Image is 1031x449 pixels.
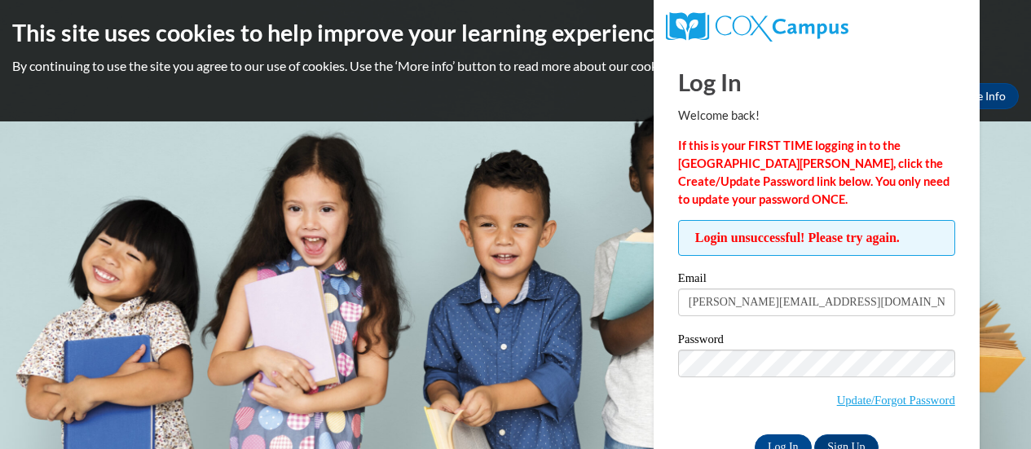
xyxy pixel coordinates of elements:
[12,57,1019,75] p: By continuing to use the site you agree to our use of cookies. Use the ‘More info’ button to read...
[678,272,955,288] label: Email
[942,83,1019,109] a: More Info
[12,16,1019,49] h2: This site uses cookies to help improve your learning experience.
[666,12,848,42] img: COX Campus
[678,65,955,99] h1: Log In
[678,107,955,125] p: Welcome back!
[678,139,949,206] strong: If this is your FIRST TIME logging in to the [GEOGRAPHIC_DATA][PERSON_NAME], click the Create/Upd...
[837,394,955,407] a: Update/Forgot Password
[678,220,955,256] span: Login unsuccessful! Please try again.
[678,333,955,350] label: Password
